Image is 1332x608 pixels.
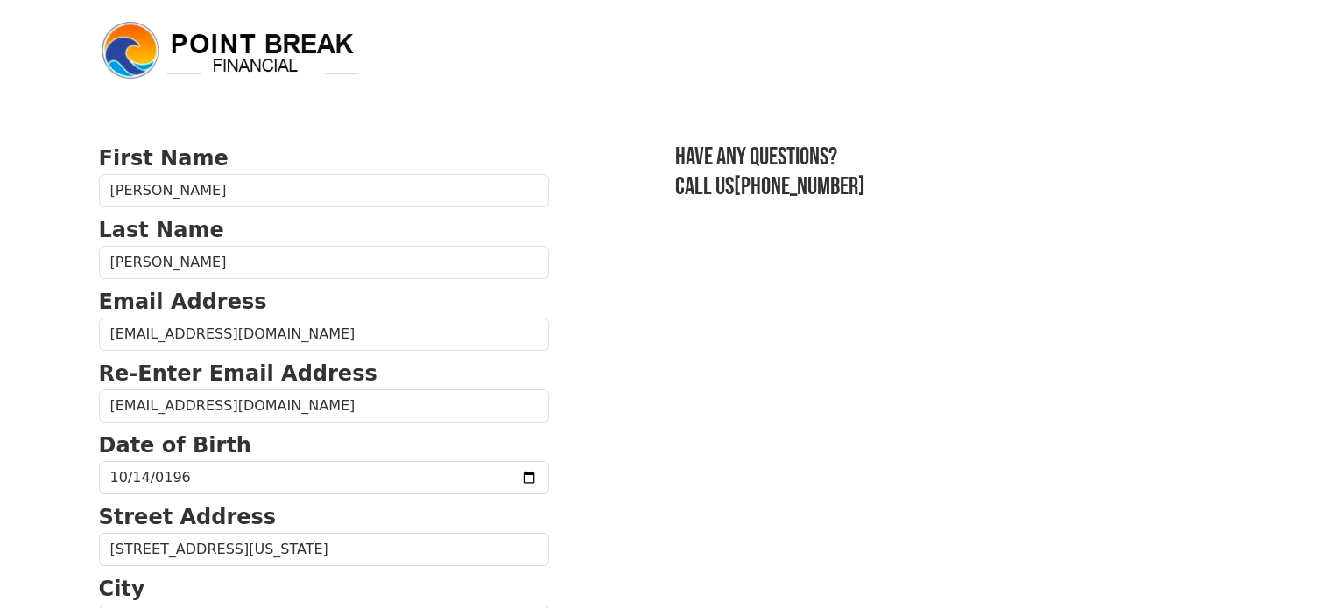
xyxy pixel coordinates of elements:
[99,533,549,566] input: Street Address
[99,505,277,529] strong: Street Address
[675,172,1234,202] h3: Call us
[99,433,251,458] strong: Date of Birth
[99,218,224,242] strong: Last Name
[99,290,267,314] strong: Email Address
[675,143,1234,172] h3: Have any questions?
[99,577,145,601] strong: City
[99,174,549,207] input: First Name
[99,246,549,279] input: Last Name
[99,146,229,171] strong: First Name
[99,19,362,82] img: logo.png
[99,318,549,351] input: Email Address
[99,361,377,386] strong: Re-Enter Email Address
[734,172,865,201] a: [PHONE_NUMBER]
[99,389,549,423] input: Re-Enter Email Address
